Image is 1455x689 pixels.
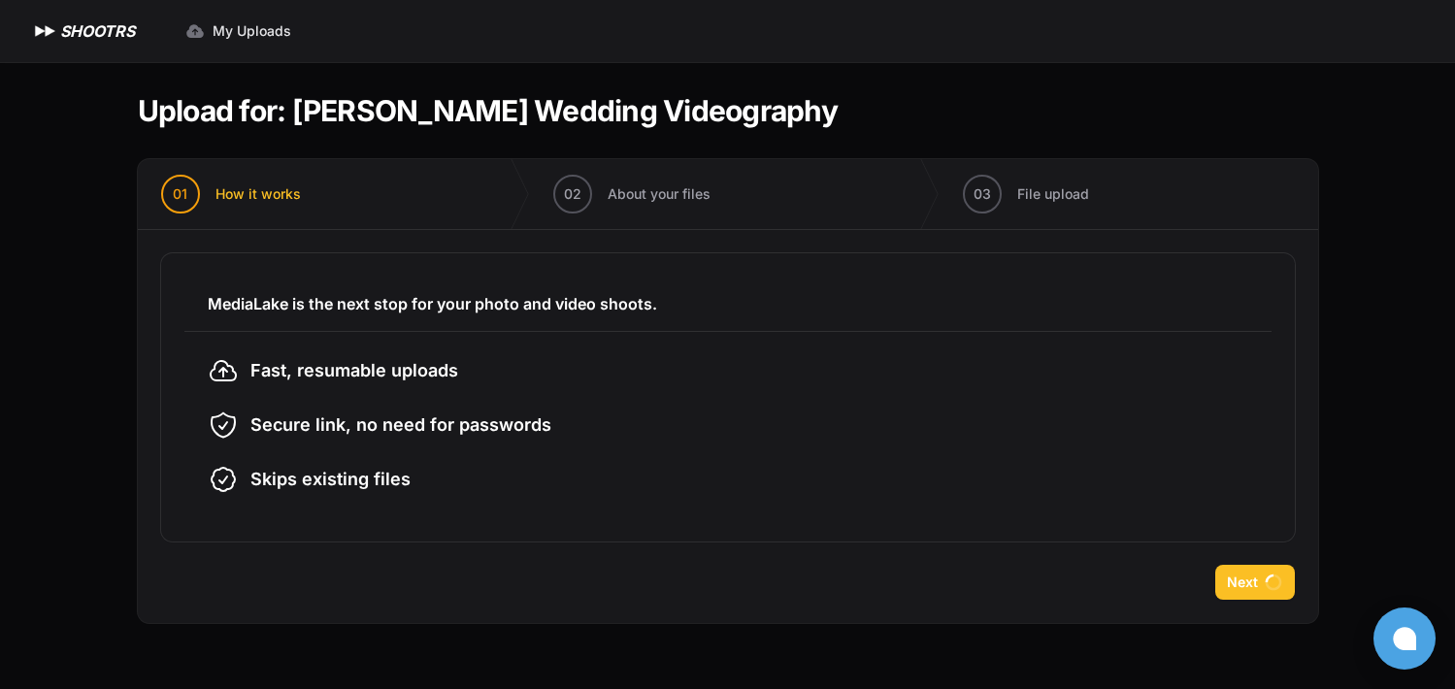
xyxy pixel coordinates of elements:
[608,184,711,204] span: About your files
[940,159,1112,229] button: 03 File upload
[138,93,838,128] h1: Upload for: [PERSON_NAME] Wedding Videography
[250,411,551,439] span: Secure link, no need for passwords
[31,19,135,43] a: SHOOTRS SHOOTRS
[1227,573,1258,592] span: Next
[530,159,734,229] button: 02 About your files
[60,19,135,43] h1: SHOOTRS
[174,14,303,49] a: My Uploads
[250,357,458,384] span: Fast, resumable uploads
[173,184,187,204] span: 01
[564,184,581,204] span: 02
[1017,184,1089,204] span: File upload
[250,466,411,493] span: Skips existing files
[1215,565,1295,600] button: Next
[31,19,60,43] img: SHOOTRS
[215,184,301,204] span: How it works
[208,292,1248,315] h3: MediaLake is the next stop for your photo and video shoots.
[213,21,291,41] span: My Uploads
[974,184,991,204] span: 03
[138,159,324,229] button: 01 How it works
[1373,607,1436,670] button: Open chat window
